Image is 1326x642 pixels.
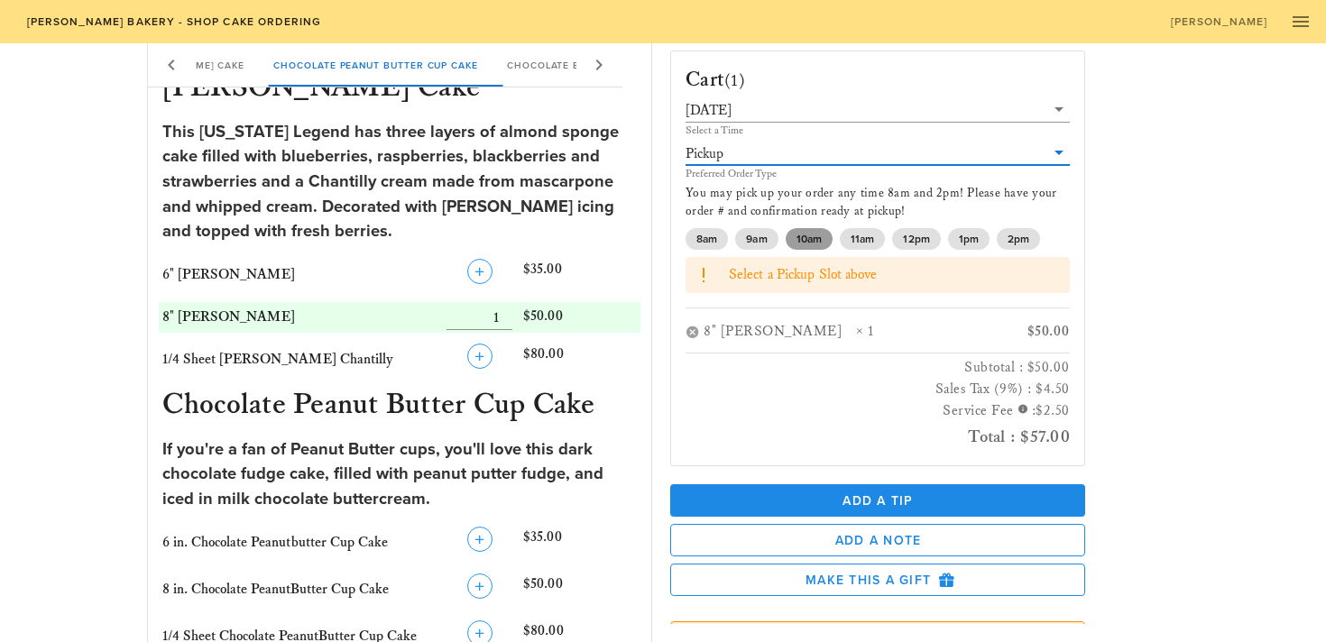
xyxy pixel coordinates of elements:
div: $80.00 [520,340,640,380]
span: 1pm [959,228,979,250]
span: 2pm [1008,228,1029,250]
h3: Chocolate Peanut Butter Cup Cake [159,387,641,426]
h2: Total : $57.00 [686,423,1070,452]
span: 12pm [903,228,929,250]
span: 1/4 Sheet [PERSON_NAME] Chantilly [162,351,393,368]
div: Select a Time [686,125,1070,136]
button: Add a Tip [670,485,1085,518]
div: Chocolate Peanut Butter Cup Cake [259,43,493,87]
h3: [PERSON_NAME] Cake [159,69,641,109]
button: Make this a Gift [670,564,1085,597]
span: Make this a Gift [686,573,1070,589]
span: 8am [696,228,717,250]
span: Add a Note [686,533,1070,548]
div: If you're a fan of Peanut Butter cups, you'll love this dark chocolate fudge cake, filled with pe... [162,437,638,512]
div: $35.00 [520,255,640,295]
div: [DATE] [686,103,732,119]
a: [PERSON_NAME] [1158,9,1279,34]
span: Select a Pickup Slot above [729,266,878,283]
div: Chocolate Butter Pecan Cake [492,43,695,87]
span: [PERSON_NAME] Bakery - Shop Cake Ordering [25,15,321,28]
a: [PERSON_NAME] Bakery - Shop Cake Ordering [14,9,333,34]
div: [DATE] [686,98,1070,122]
p: You may pick up your order any time 8am and 2pm! Please have your order # and confirmation ready ... [686,185,1070,221]
div: Pickup [686,142,1070,165]
span: Add a Tip [685,493,1071,509]
div: 8" [PERSON_NAME] [704,323,856,342]
h3: Service Fee : [686,400,1070,423]
span: 6 in. Chocolate Peanutbutter Cup Cake [162,534,388,551]
span: [PERSON_NAME] [1170,15,1268,28]
span: 11am [851,228,874,250]
h3: Sales Tax (9%) : $4.50 [686,379,1070,400]
span: 8" [PERSON_NAME] [162,308,295,326]
div: Pickup [686,146,723,162]
div: This [US_STATE] Legend has three layers of almond sponge cake filled with blueberries, raspberrie... [162,120,638,244]
div: $50.00 [978,323,1069,342]
h3: Cart [686,66,745,95]
span: 8 in. Chocolate PeanutButter Cup Cake [162,581,389,598]
div: Preferred Order Type [686,169,1070,179]
h3: Subtotal : $50.00 [686,357,1070,379]
button: Add a Note [670,525,1085,557]
span: $2.50 [1036,402,1070,419]
span: 10am [797,228,822,250]
span: 6" [PERSON_NAME] [162,266,295,283]
div: × 1 [856,323,978,342]
div: $50.00 [520,302,640,333]
div: $50.00 [520,570,640,610]
div: $35.00 [520,523,640,563]
span: 9am [746,228,767,250]
span: (1) [724,69,745,91]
